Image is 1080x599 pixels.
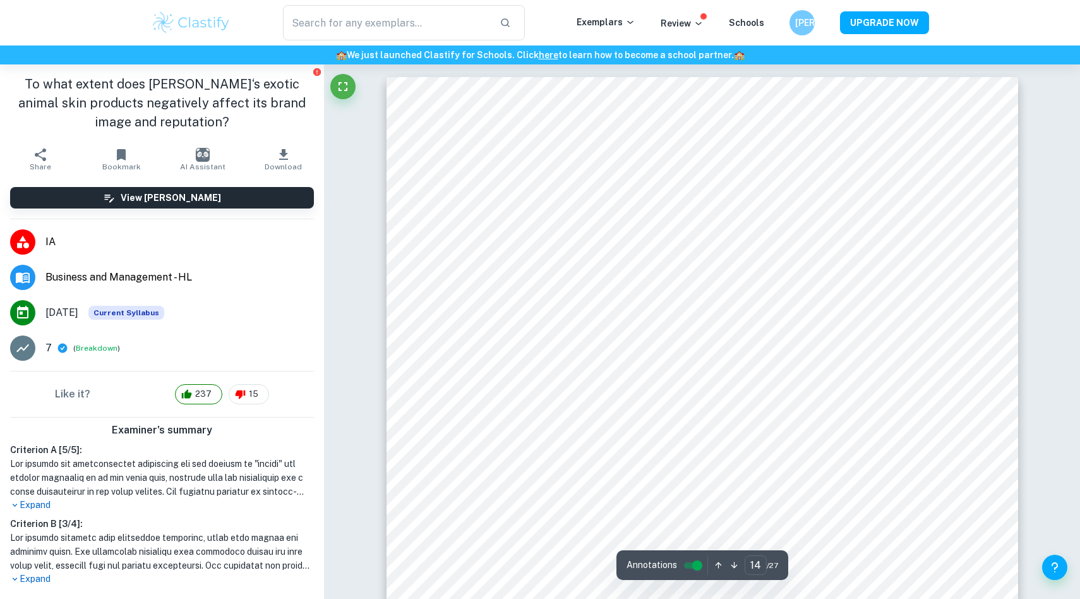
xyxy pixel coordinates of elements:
button: AI Assistant [162,142,243,177]
span: Business and Management - HL [45,270,314,285]
span: 15 [242,388,265,401]
h6: Criterion B [ 3 / 4 ]: [10,517,314,531]
button: Bookmark [81,142,162,177]
a: here [539,50,558,60]
h1: Lor ipsumdo sitametc adip elitseddoe temporinc, utlab etdo magnaa eni adminimv quisn. Exe ullamco... [10,531,314,572]
span: 🏫 [336,50,347,60]
div: This exemplar is based on the current syllabus. Feel free to refer to it for inspiration/ideas wh... [88,306,164,320]
span: Bookmark [102,162,141,171]
button: UPGRADE NOW [840,11,929,34]
span: Download [265,162,302,171]
p: Exemplars [577,15,635,29]
img: AI Assistant [196,148,210,162]
span: AI Assistant [180,162,225,171]
span: / 27 [767,560,778,571]
div: 237 [175,384,222,404]
button: Fullscreen [330,74,356,99]
span: ( ) [73,342,120,354]
button: [PERSON_NAME] [789,10,815,35]
span: Share [30,162,51,171]
button: Breakdown [76,342,117,354]
span: 237 [188,388,219,401]
img: Clastify logo [151,10,231,35]
h1: Lor ipsumdo sit ametconsectet adipiscing eli sed doeiusm te "incidi" utl etdolor magnaaliq en ad ... [10,457,314,499]
button: View [PERSON_NAME] [10,187,314,209]
h6: We just launched Clastify for Schools. Click to learn how to become a school partner. [3,48,1077,62]
span: Current Syllabus [88,306,164,320]
span: 🏫 [734,50,745,60]
p: 7 [45,341,52,356]
p: Expand [10,499,314,512]
h6: View [PERSON_NAME] [121,191,221,205]
button: Download [243,142,324,177]
button: Help and Feedback [1042,555,1067,580]
h6: Criterion A [ 5 / 5 ]: [10,443,314,457]
span: IA [45,234,314,250]
span: Annotations [627,559,677,572]
button: Report issue [312,67,321,76]
p: Review [661,16,704,30]
h1: To what extent does [PERSON_NAME]‘s exotic animal skin products negatively affect its brand image... [10,75,314,131]
span: [DATE] [45,305,78,320]
p: Expand [10,572,314,586]
h6: Examiner's summary [5,423,319,438]
h6: Like it? [55,387,90,402]
div: 15 [229,384,269,404]
a: Schools [729,18,764,28]
input: Search for any exemplars... [283,5,489,40]
h6: [PERSON_NAME] [795,16,810,30]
